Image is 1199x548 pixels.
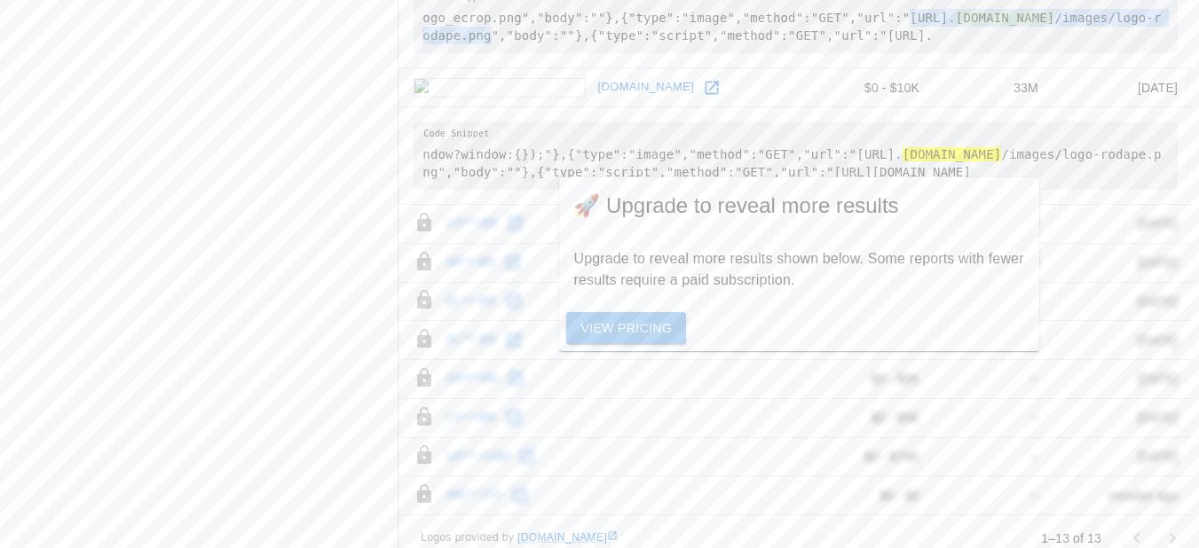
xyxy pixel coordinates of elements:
[956,11,1055,25] hl: [DOMAIN_NAME]
[903,147,1002,161] hl: [DOMAIN_NAME]
[414,78,586,98] img: aconox.com.br icon
[934,68,1053,107] td: 33M
[1053,68,1192,107] td: [DATE]
[421,529,618,547] span: Logos provided by
[593,74,698,101] a: [DOMAIN_NAME]
[566,312,686,345] a: View Pricing
[698,74,725,101] a: Open aconox.com.br in new window
[806,68,934,107] td: $0 - $10K
[414,121,1178,190] pre: ndow?window:{});"},{"type":"image","method":"GET","url":"[URL]. /images/logo-rodape.png","body":"...
[573,192,1024,220] span: 🚀 Upgrade to reveal more results
[517,531,618,544] a: [DOMAIN_NAME]
[573,248,1024,291] p: Upgrade to reveal more results shown below. Some reports with fewer results require a paid subscr...
[1041,529,1101,547] p: 1–13 of 13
